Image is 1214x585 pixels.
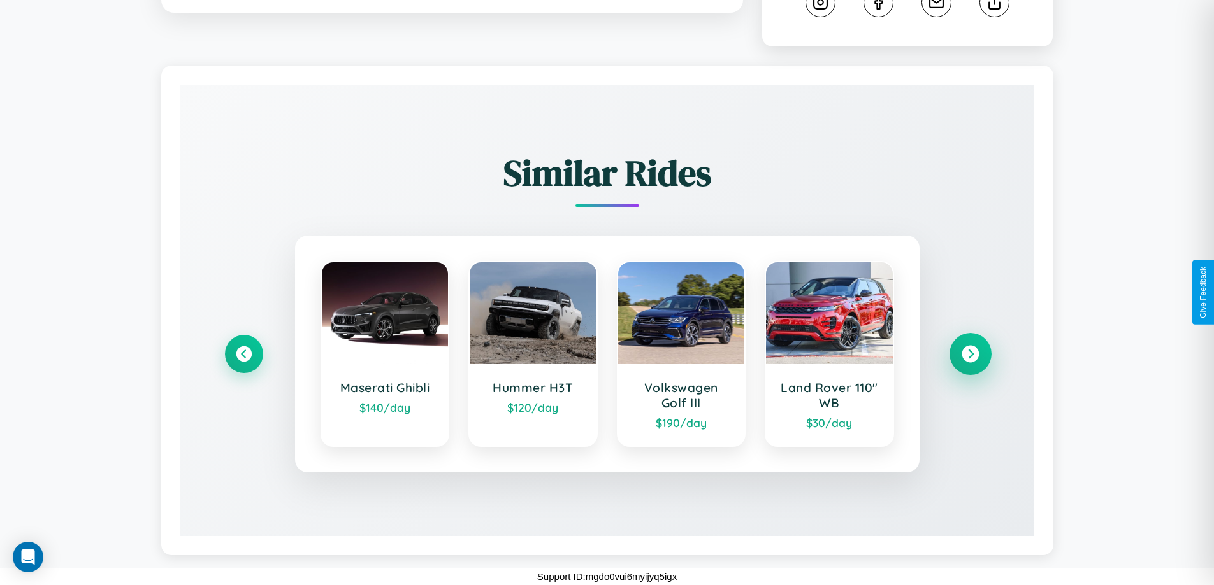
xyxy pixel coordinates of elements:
a: Maserati Ghibli$140/day [321,261,450,447]
div: $ 190 /day [631,416,732,430]
div: $ 120 /day [482,400,584,414]
a: Land Rover 110" WB$30/day [765,261,894,447]
h3: Volkswagen Golf III [631,380,732,411]
div: Open Intercom Messenger [13,542,43,572]
h3: Hummer H3T [482,380,584,395]
a: Hummer H3T$120/day [468,261,598,447]
p: Support ID: mgdo0vui6myijyq5igx [537,568,677,585]
h3: Land Rover 110" WB [779,380,880,411]
div: $ 30 /day [779,416,880,430]
h3: Maserati Ghibli [335,380,436,395]
a: Volkswagen Golf III$190/day [617,261,746,447]
h2: Similar Rides [225,148,990,197]
div: $ 140 /day [335,400,436,414]
div: Give Feedback [1199,267,1208,318]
